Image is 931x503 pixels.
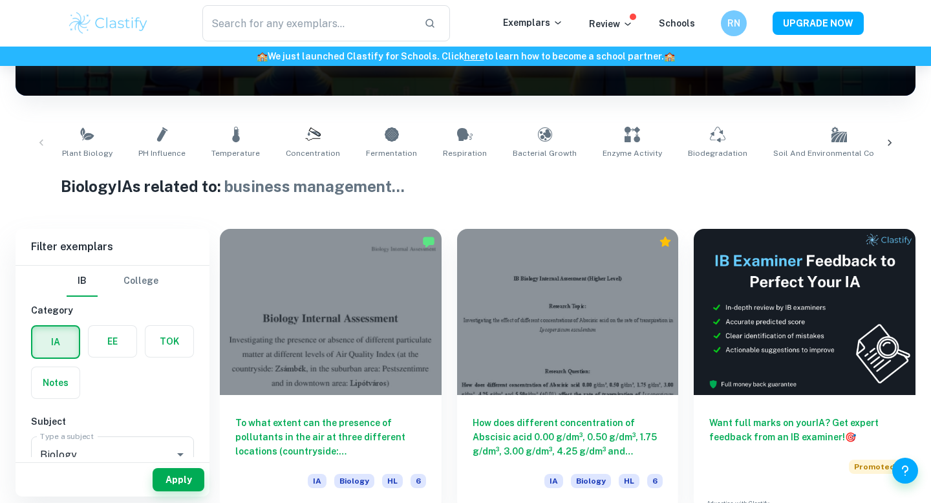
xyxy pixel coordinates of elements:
h6: How does different concentration of Abscisic acid 0.00 g/dm³, 0.50 g/dm³, 1.75 g/dm³, 3.00 g/dm³,... [473,416,663,458]
button: UPGRADE NOW [773,12,864,35]
span: 🎯 [845,432,856,442]
label: Type a subject [40,431,94,442]
a: Schools [659,18,695,28]
span: Biology [571,474,611,488]
button: Open [171,445,189,464]
button: IB [67,266,98,297]
button: EE [89,326,136,357]
span: HL [382,474,403,488]
span: 6 [647,474,663,488]
span: Fermentation [366,147,417,159]
button: RN [721,10,747,36]
button: Apply [153,468,204,491]
h6: Want full marks on your IA ? Get expert feedback from an IB examiner! [709,416,900,444]
span: business management ... [224,177,405,195]
h6: We just launched Clastify for Schools. Click to learn how to become a school partner. [3,49,928,63]
span: Promoted [849,460,900,474]
span: IA [308,474,326,488]
h6: Subject [31,414,194,429]
span: Temperature [211,147,260,159]
span: 🏫 [257,51,268,61]
img: Clastify logo [67,10,149,36]
span: Biodegradation [688,147,747,159]
img: Thumbnail [694,229,915,395]
input: Search for any exemplars... [202,5,414,41]
img: Marked [422,235,435,248]
span: Concentration [286,147,340,159]
span: Biology [334,474,374,488]
span: Soil and Environmental Conditions [773,147,905,159]
h1: Biology IAs related to: [61,175,871,198]
span: 🏫 [664,51,675,61]
span: 6 [411,474,426,488]
button: Notes [32,367,80,398]
h6: Filter exemplars [16,229,209,265]
span: HL [619,474,639,488]
h6: To what extent can the presence of pollutants in the air at three different locations (countrysid... [235,416,426,458]
h6: Category [31,303,194,317]
button: College [123,266,158,297]
span: Plant Biology [62,147,112,159]
a: here [464,51,484,61]
p: Review [589,17,633,31]
h6: RN [727,16,742,30]
div: Premium [659,235,672,248]
button: TOK [145,326,193,357]
span: Bacterial Growth [513,147,577,159]
span: Respiration [443,147,487,159]
div: Filter type choice [67,266,158,297]
button: Help and Feedback [892,458,918,484]
span: Enzyme Activity [603,147,662,159]
button: IA [32,326,79,358]
span: IA [544,474,563,488]
p: Exemplars [503,16,563,30]
span: pH Influence [138,147,186,159]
